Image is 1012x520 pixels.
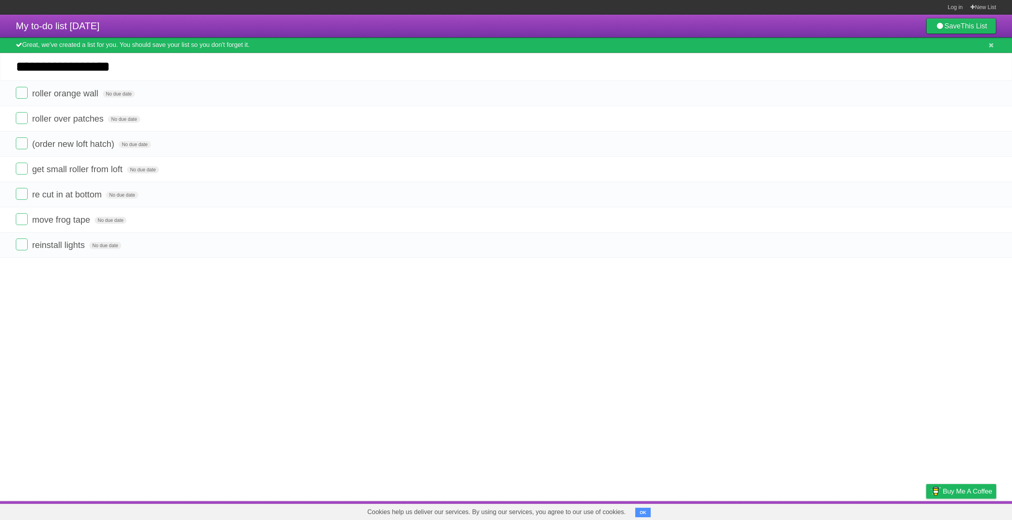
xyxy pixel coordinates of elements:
button: OK [635,508,651,517]
span: roller over patches [32,114,106,124]
img: Buy me a coffee [930,484,941,498]
label: Done [16,238,28,250]
span: No due date [94,217,126,224]
a: Buy me a coffee [926,484,996,499]
a: SaveThis List [926,18,996,34]
span: No due date [119,141,151,148]
span: Buy me a coffee [943,484,992,498]
label: Done [16,137,28,149]
label: Done [16,213,28,225]
label: Done [16,112,28,124]
a: Developers [847,503,879,518]
b: This List [961,22,987,30]
label: Done [16,163,28,175]
span: get small roller from loft [32,164,125,174]
span: Cookies help us deliver our services. By using our services, you agree to our use of cookies. [359,504,634,520]
label: Done [16,87,28,99]
span: (order new loft hatch) [32,139,116,149]
span: No due date [108,116,140,123]
span: No due date [106,191,138,199]
span: No due date [103,90,135,98]
span: My to-do list [DATE] [16,21,100,31]
span: reinstall lights [32,240,87,250]
a: About [821,503,838,518]
span: re cut in at bottom [32,190,104,199]
a: Privacy [916,503,936,518]
label: Done [16,188,28,200]
span: No due date [127,166,159,173]
span: move frog tape [32,215,92,225]
a: Terms [889,503,906,518]
span: roller orange wall [32,88,100,98]
span: No due date [89,242,121,249]
a: Suggest a feature [946,503,996,518]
